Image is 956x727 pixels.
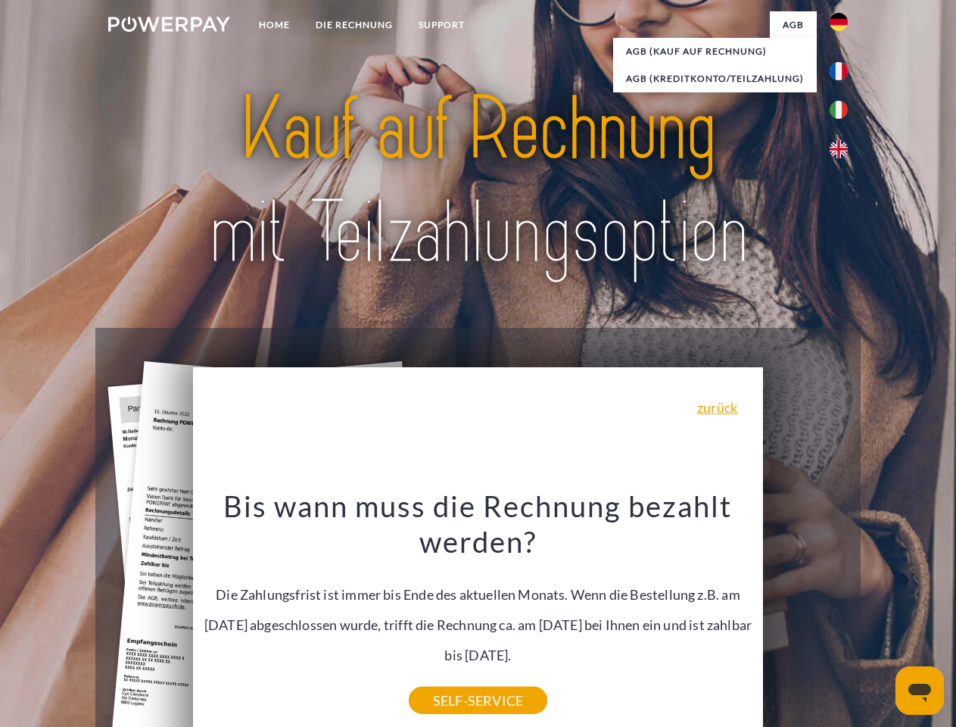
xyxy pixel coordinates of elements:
[613,65,817,92] a: AGB (Kreditkonto/Teilzahlung)
[697,401,737,414] a: zurück
[613,38,817,65] a: AGB (Kauf auf Rechnung)
[406,11,478,39] a: SUPPORT
[830,62,848,80] img: fr
[202,488,755,700] div: Die Zahlungsfrist ist immer bis Ende des aktuellen Monats. Wenn die Bestellung z.B. am [DATE] abg...
[830,13,848,31] img: de
[202,488,755,560] h3: Bis wann muss die Rechnung bezahlt werden?
[246,11,303,39] a: Home
[830,101,848,119] img: it
[409,687,547,714] a: SELF-SERVICE
[145,73,811,290] img: title-powerpay_de.svg
[108,17,230,32] img: logo-powerpay-white.svg
[303,11,406,39] a: DIE RECHNUNG
[770,11,817,39] a: agb
[830,140,848,158] img: en
[895,666,944,715] iframe: Schaltfläche zum Öffnen des Messaging-Fensters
